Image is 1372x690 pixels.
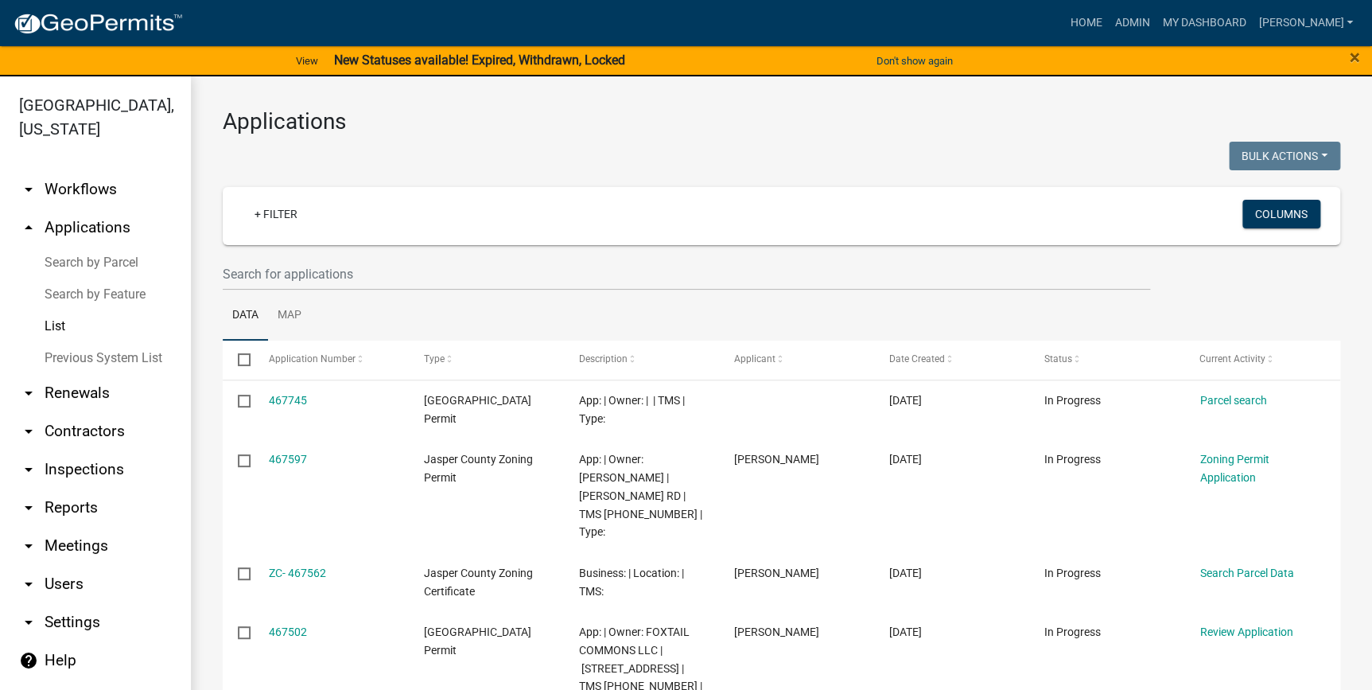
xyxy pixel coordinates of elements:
a: Zoning Permit Application [1199,453,1269,484]
span: Lorrie Tauber [734,567,819,579]
i: arrow_drop_up [19,218,38,237]
a: Parcel search [1199,394,1266,407]
i: arrow_drop_down [19,613,38,632]
a: View [290,48,325,74]
span: Applicant [734,353,775,364]
input: Search for applications [223,258,1150,290]
i: arrow_drop_down [19,422,38,441]
datatable-header-cell: Date Created [874,341,1029,379]
span: Nicholas Nettles [734,453,819,466]
span: 08/22/2025 [889,394,922,407]
i: arrow_drop_down [19,180,38,199]
span: Status [1044,353,1072,364]
strong: New Statuses available! Expired, Withdrawn, Locked [334,53,625,68]
i: arrow_drop_down [19,575,38,594]
span: In Progress [1044,567,1101,579]
button: Columns [1242,200,1320,228]
h3: Applications [223,108,1340,135]
span: Type [424,353,445,364]
span: In Progress [1044,394,1101,407]
a: ZC- 467562 [269,567,326,579]
span: Jasper County Building Permit [424,626,531,657]
datatable-header-cell: Current Activity [1184,341,1339,379]
span: Business: | Location: | TMS: [579,567,684,598]
a: Map [268,290,311,341]
span: App: | Owner: | | TMS | Type: [579,394,685,425]
datatable-header-cell: Applicant [719,341,874,379]
a: Review Application [1199,626,1292,638]
button: Don't show again [870,48,959,74]
a: Search Parcel Data [1199,567,1293,579]
button: Bulk Actions [1229,142,1340,170]
span: Jasper County Building Permit [424,394,531,425]
span: × [1350,46,1360,68]
button: Close [1350,48,1360,67]
span: App: | Owner: NETTLES NICHOLAS K | GRADY MIXON RD | TMS 051-00-07-005 | Type: [579,453,702,538]
datatable-header-cell: Status [1029,341,1184,379]
span: Jasper County Zoning Certificate [424,567,533,598]
i: arrow_drop_down [19,536,38,556]
i: arrow_drop_down [19,460,38,479]
span: Preston Parfitt [734,626,819,638]
a: My Dashboard [1156,8,1252,38]
span: In Progress [1044,626,1101,638]
a: 467745 [269,394,307,407]
span: 08/21/2025 [889,626,922,638]
span: 08/21/2025 [889,567,922,579]
datatable-header-cell: Type [408,341,563,379]
a: + Filter [242,200,310,228]
a: Home [1063,8,1108,38]
span: Application Number [269,353,356,364]
span: In Progress [1044,453,1101,466]
span: Date Created [889,353,945,364]
a: Admin [1108,8,1156,38]
a: 467502 [269,626,307,638]
span: Description [579,353,628,364]
a: [PERSON_NAME] [1252,8,1359,38]
span: Current Activity [1199,353,1265,364]
i: help [19,651,38,670]
span: 08/21/2025 [889,453,922,466]
datatable-header-cell: Description [564,341,719,379]
i: arrow_drop_down [19,498,38,517]
datatable-header-cell: Application Number [253,341,408,379]
span: Jasper County Zoning Permit [424,453,533,484]
a: 467597 [269,453,307,466]
i: arrow_drop_down [19,384,38,403]
datatable-header-cell: Select [223,341,253,379]
a: Data [223,290,268,341]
